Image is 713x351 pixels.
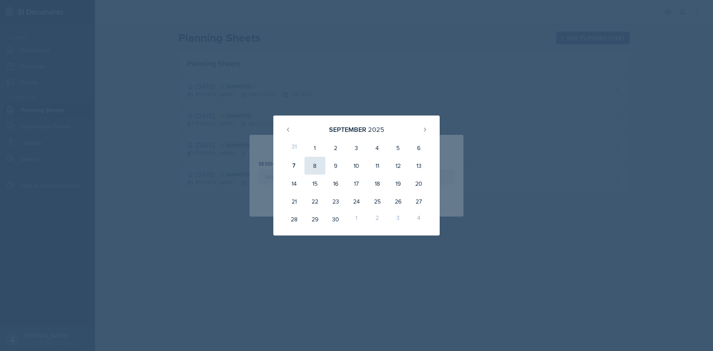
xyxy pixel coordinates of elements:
[325,210,346,228] div: 30
[388,192,408,210] div: 26
[367,175,388,192] div: 18
[408,192,429,210] div: 27
[284,139,305,157] div: 31
[388,157,408,175] div: 12
[325,139,346,157] div: 2
[408,139,429,157] div: 6
[305,192,325,210] div: 22
[305,210,325,228] div: 29
[346,175,367,192] div: 17
[346,192,367,210] div: 24
[367,139,388,157] div: 4
[367,210,388,228] div: 2
[325,175,346,192] div: 16
[284,192,305,210] div: 21
[408,175,429,192] div: 20
[368,124,384,134] div: 2025
[346,139,367,157] div: 3
[408,157,429,175] div: 13
[408,210,429,228] div: 4
[388,139,408,157] div: 5
[305,157,325,175] div: 8
[284,157,305,175] div: 7
[305,139,325,157] div: 1
[284,210,305,228] div: 28
[346,157,367,175] div: 10
[329,124,366,134] div: September
[388,175,408,192] div: 19
[388,210,408,228] div: 3
[325,157,346,175] div: 9
[367,157,388,175] div: 11
[305,175,325,192] div: 15
[325,192,346,210] div: 23
[346,210,367,228] div: 1
[284,175,305,192] div: 14
[367,192,388,210] div: 25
